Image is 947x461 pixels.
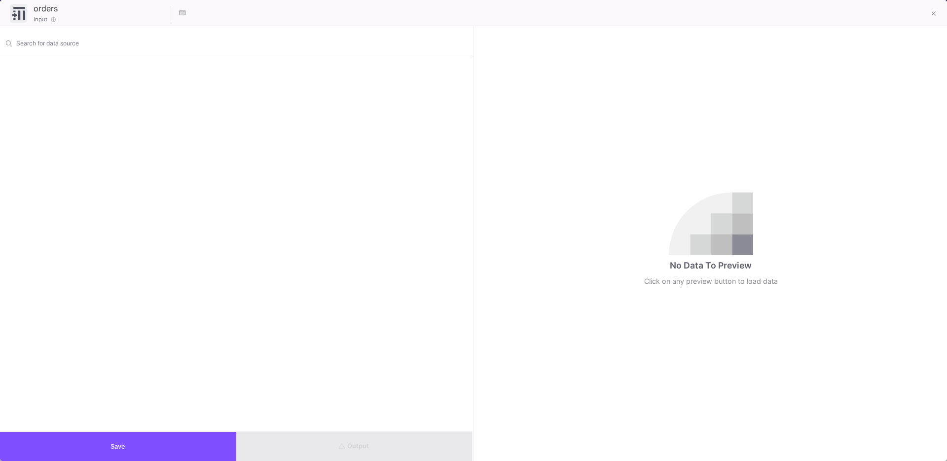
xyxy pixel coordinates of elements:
[16,39,467,47] input: Search for name, tables, ...
[34,15,47,23] span: Input
[173,3,192,23] button: Hotkeys List
[31,2,169,15] input: Node Title...
[110,443,125,450] span: Save
[669,192,753,255] img: no-data.svg
[670,259,752,272] div: No Data To Preview
[644,276,778,287] div: Click on any preview button to load data
[12,7,25,20] img: input-ui.svg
